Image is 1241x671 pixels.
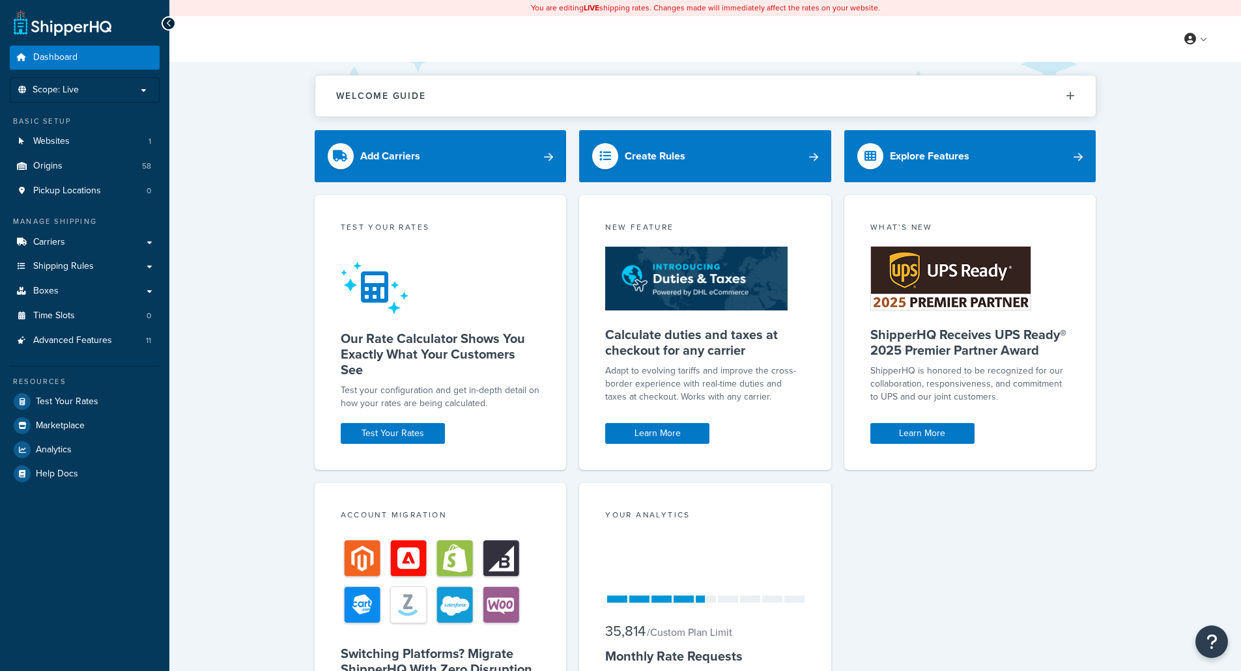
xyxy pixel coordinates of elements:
span: Advanced Features [33,335,112,346]
a: Add Carriers [315,130,567,182]
a: Advanced Features11 [10,329,160,353]
li: Advanced Features [10,329,160,353]
div: Test your configuration and get in-depth detail on how your rates are being calculated. [341,384,541,410]
a: Websites1 [10,130,160,154]
a: Dashboard [10,46,160,70]
a: Test Your Rates [341,423,445,444]
span: Time Slots [33,310,75,322]
a: Carriers [10,230,160,254]
span: 58 [142,161,151,172]
a: Marketplace [10,414,160,437]
a: Test Your Rates [10,390,160,413]
span: Origins [33,161,63,172]
a: Learn More [870,423,975,444]
span: Carriers [33,237,65,248]
div: Your Analytics [605,509,805,524]
h2: Welcome Guide [336,91,426,101]
a: Pickup Locations0 [10,179,160,203]
li: Pickup Locations [10,179,160,203]
h5: Calculate duties and taxes at checkout for any carrier [605,327,805,358]
div: Add Carriers [360,147,420,165]
a: Shipping Rules [10,254,160,279]
span: Shipping Rules [33,261,94,272]
h5: Our Rate Calculator Shows You Exactly What Your Customers See [341,331,541,377]
a: Explore Features [844,130,1096,182]
span: 11 [146,335,151,346]
div: Account Migration [341,509,541,524]
span: Websites [33,136,70,147]
li: Websites [10,130,160,154]
span: Scope: Live [33,85,79,96]
span: 1 [149,136,151,147]
div: Basic Setup [10,116,160,127]
small: / Custom Plan Limit [647,625,732,640]
div: New Feature [605,221,805,236]
a: Learn More [605,423,709,444]
span: 0 [147,185,151,197]
p: Adapt to evolving tariffs and improve the cross-border experience with real-time duties and taxes... [605,364,805,404]
span: 35,814 [605,620,646,642]
span: Analytics [36,445,72,456]
span: Dashboard [33,52,78,63]
li: Time Slots [10,304,160,328]
p: ShipperHQ is honored to be recognized for our collaboration, responsiveness, and commitment to UP... [870,364,1070,404]
div: What's New [870,221,1070,236]
div: Create Rules [625,147,685,165]
span: Pickup Locations [33,185,101,197]
div: Resources [10,376,160,387]
h5: Monthly Rate Requests [605,648,805,664]
button: Open Resource Center [1195,625,1228,658]
li: Origins [10,154,160,178]
a: Create Rules [579,130,831,182]
span: Marketplace [36,420,85,431]
a: Boxes [10,279,160,303]
span: Test Your Rates [36,396,98,407]
div: Test your rates [341,221,541,236]
button: Welcome Guide [315,75,1096,116]
span: Boxes [33,286,59,297]
a: Origins58 [10,154,160,178]
div: Manage Shipping [10,216,160,227]
b: LIVE [584,2,599,14]
a: Help Docs [10,462,160,486]
span: 0 [147,310,151,322]
div: Explore Features [890,147,969,165]
span: Help Docs [36,469,78,480]
h5: ShipperHQ Receives UPS Ready® 2025 Premier Partner Award [870,327,1070,358]
a: Time Slots0 [10,304,160,328]
a: Analytics [10,438,160,461]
